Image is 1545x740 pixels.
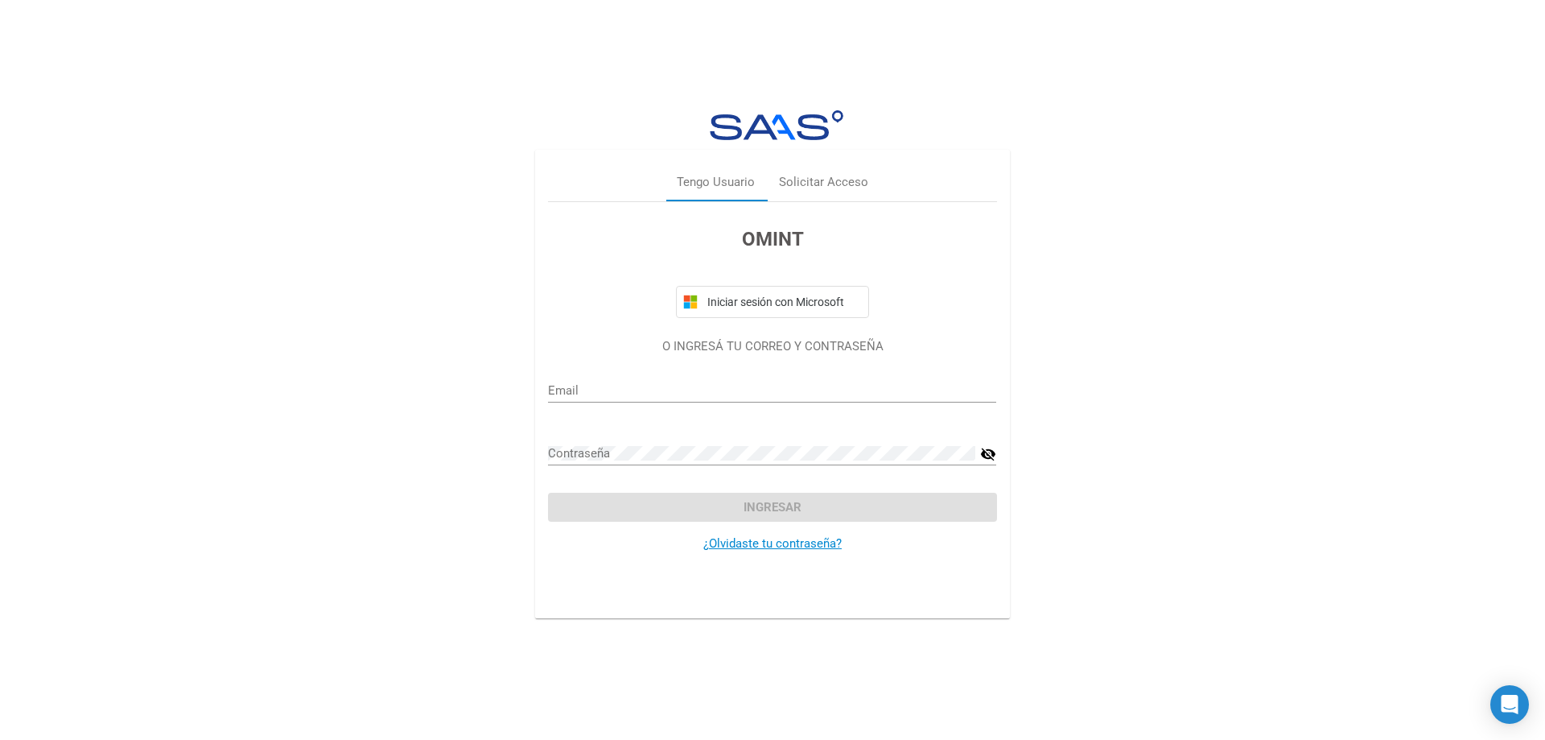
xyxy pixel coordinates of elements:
button: Iniciar sesión con Microsoft [676,286,869,318]
a: ¿Olvidaste tu contraseña? [703,536,842,551]
span: Iniciar sesión con Microsoft [704,296,862,308]
div: Solicitar Acceso [779,173,868,192]
h3: OMINT [548,225,996,254]
p: O INGRESÁ TU CORREO Y CONTRASEÑA [548,337,996,356]
mat-icon: visibility_off [980,444,996,464]
div: Tengo Usuario [677,173,755,192]
button: Ingresar [548,493,996,522]
span: Ingresar [744,500,801,515]
div: Open Intercom Messenger [1490,685,1529,724]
